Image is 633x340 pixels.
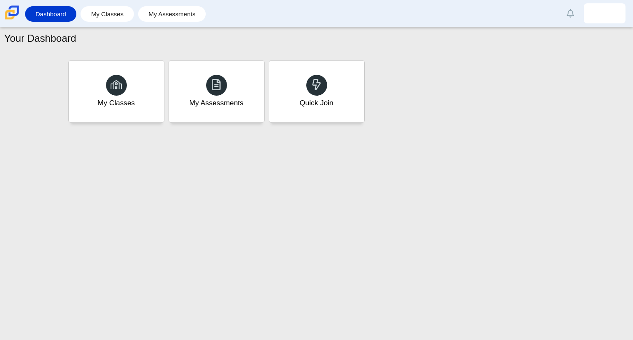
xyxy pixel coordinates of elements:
[142,6,202,22] a: My Assessments
[85,6,130,22] a: My Classes
[598,7,611,20] img: brian.nungaray.8skBkq
[269,60,365,123] a: Quick Join
[584,3,625,23] a: brian.nungaray.8skBkq
[300,98,333,108] div: Quick Join
[29,6,72,22] a: Dashboard
[68,60,164,123] a: My Classes
[98,98,135,108] div: My Classes
[4,31,76,46] h1: Your Dashboard
[561,4,580,23] a: Alerts
[189,98,244,108] div: My Assessments
[3,4,21,21] img: Carmen School of Science & Technology
[3,15,21,23] a: Carmen School of Science & Technology
[169,60,265,123] a: My Assessments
